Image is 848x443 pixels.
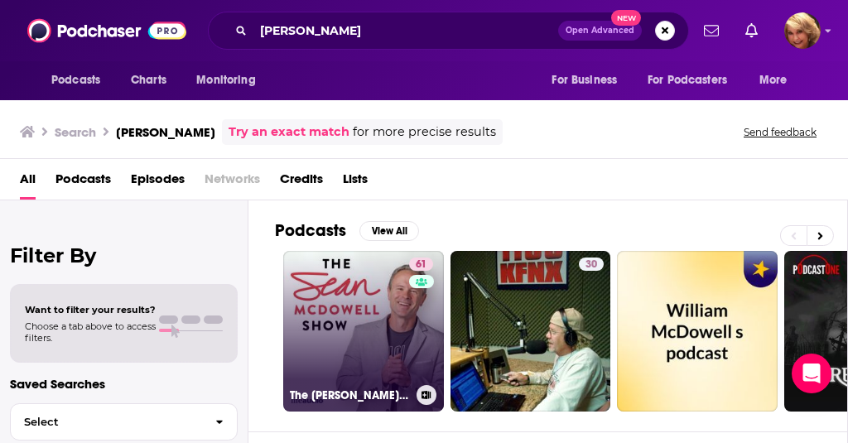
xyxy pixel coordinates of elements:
[784,12,821,49] button: Show profile menu
[51,69,100,92] span: Podcasts
[540,65,638,96] button: open menu
[196,69,255,92] span: Monitoring
[131,166,185,200] a: Episodes
[552,69,617,92] span: For Business
[611,10,641,26] span: New
[637,65,751,96] button: open menu
[27,15,186,46] img: Podchaser - Follow, Share and Rate Podcasts
[208,12,689,50] div: Search podcasts, credits, & more...
[697,17,725,45] a: Show notifications dropdown
[280,166,323,200] a: Credits
[253,17,558,44] input: Search podcasts, credits, & more...
[275,220,346,241] h2: Podcasts
[409,258,433,271] a: 61
[283,251,444,412] a: 61The [PERSON_NAME] Show
[739,125,821,139] button: Send feedback
[120,65,176,96] a: Charts
[343,166,368,200] a: Lists
[40,65,122,96] button: open menu
[229,123,349,142] a: Try an exact match
[353,123,496,142] span: for more precise results
[566,26,634,35] span: Open Advanced
[450,251,611,412] a: 30
[648,69,727,92] span: For Podcasters
[131,69,166,92] span: Charts
[759,69,788,92] span: More
[792,354,831,393] div: Open Intercom Messenger
[290,388,410,402] h3: The [PERSON_NAME] Show
[25,304,156,315] span: Want to filter your results?
[55,166,111,200] a: Podcasts
[784,12,821,49] img: User Profile
[185,65,277,96] button: open menu
[10,243,238,267] h2: Filter By
[585,257,597,273] span: 30
[55,124,96,140] h3: Search
[116,124,215,140] h3: [PERSON_NAME]
[748,65,808,96] button: open menu
[739,17,764,45] a: Show notifications dropdown
[359,221,419,241] button: View All
[11,417,202,427] span: Select
[416,257,426,273] span: 61
[205,166,260,200] span: Networks
[10,376,238,392] p: Saved Searches
[20,166,36,200] a: All
[10,403,238,441] button: Select
[558,21,642,41] button: Open AdvancedNew
[579,258,604,271] a: 30
[275,220,419,241] a: PodcastsView All
[784,12,821,49] span: Logged in as SuzNiles
[25,320,156,344] span: Choose a tab above to access filters.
